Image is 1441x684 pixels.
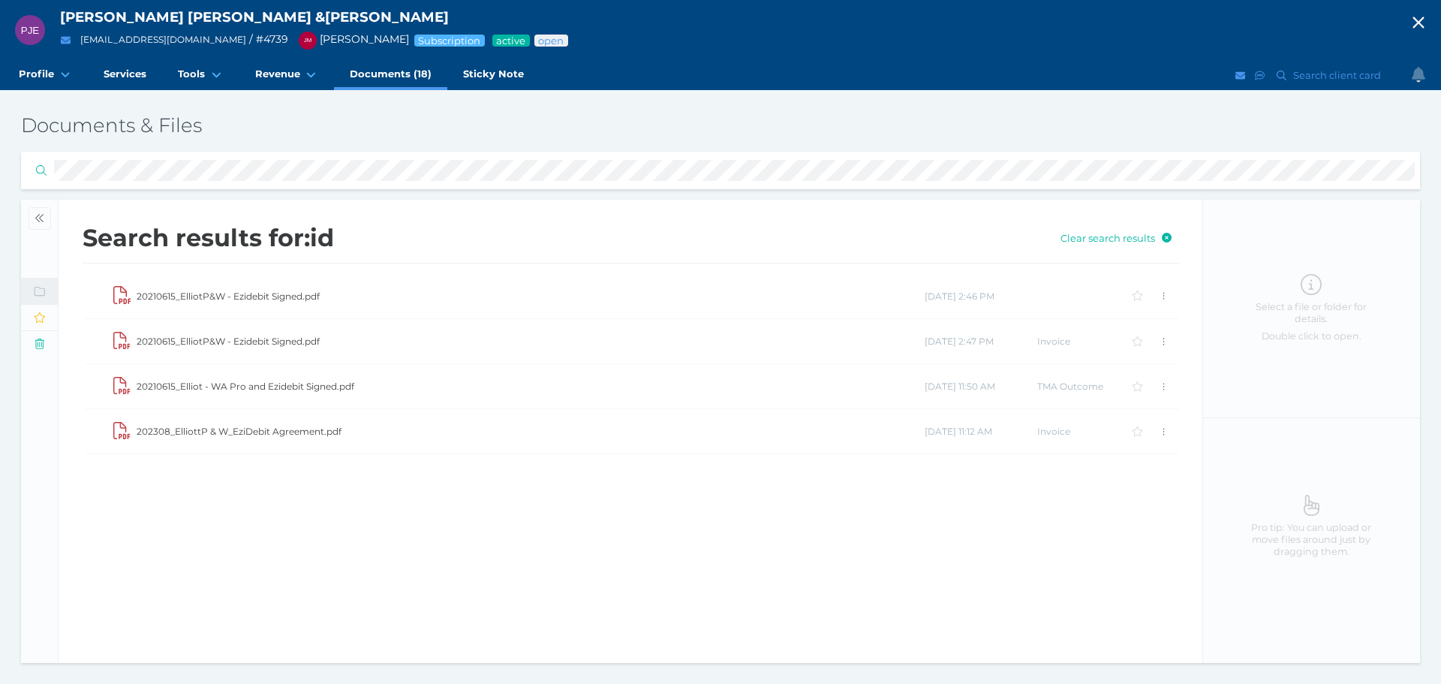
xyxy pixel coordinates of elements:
[19,68,54,80] span: Profile
[21,113,954,139] h3: Documents & Files
[304,37,312,44] span: JM
[1054,232,1159,244] span: Clear search results
[1253,66,1268,85] button: SMS
[1235,330,1387,342] span: Double click to open.
[925,381,995,392] span: [DATE] 11:50 AM
[15,15,45,45] div: Pamela June Elliott
[136,319,924,364] td: 20210615_ElliotP&W - Ezidebit Signed.pdf
[104,68,146,80] span: Services
[3,60,88,90] a: Profile
[239,60,334,90] a: Revenue
[178,68,205,80] span: Tools
[925,336,994,347] span: [DATE] 2:47 PM
[1036,364,1127,409] td: TMA Outcome
[1233,66,1248,85] button: Email
[83,224,1029,252] h2: Search results for: id
[537,35,565,47] span: Advice status: Review not yet booked in
[299,32,317,50] div: Jonathon Martino
[315,8,449,26] span: & [PERSON_NAME]
[417,35,482,47] span: Subscription
[1235,301,1387,326] span: Select a file or folder for details.
[350,68,432,80] span: Documents (18)
[88,60,162,90] a: Services
[463,68,524,80] span: Sticky Note
[1235,522,1387,559] span: Pro tip: You can upload or move files around just by dragging them.
[1054,228,1179,247] button: Clear search results
[1036,319,1127,364] td: Invoice
[291,32,409,46] span: [PERSON_NAME]
[249,32,288,46] span: / # 4739
[80,34,246,45] a: [EMAIL_ADDRESS][DOMAIN_NAME]
[1270,66,1388,85] button: Search client card
[1036,409,1127,454] td: Invoice
[1290,69,1388,81] span: Search client card
[60,8,311,26] span: [PERSON_NAME] [PERSON_NAME]
[334,60,447,90] a: Documents (18)
[56,31,75,50] button: Email
[495,35,527,47] span: Service package status: Active service agreement in place
[255,68,300,80] span: Revenue
[21,25,39,36] span: PJE
[925,291,994,302] span: [DATE] 2:46 PM
[136,364,924,409] td: 20210615_Elliot - WA Pro and Ezidebit Signed.pdf
[136,274,924,319] td: 20210615_ElliotP&W - Ezidebit Signed.pdf
[925,426,992,437] span: [DATE] 11:12 AM
[136,409,924,454] td: 202308_ElliottP & W_EziDebit Agreement.pdf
